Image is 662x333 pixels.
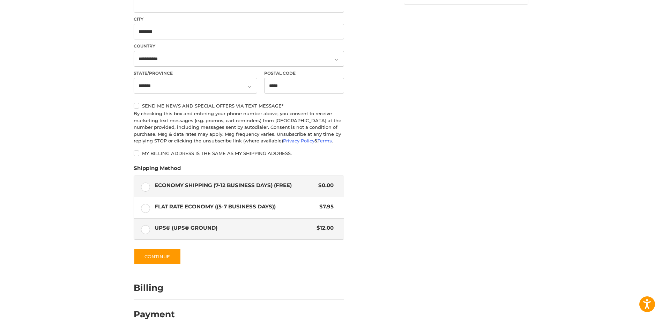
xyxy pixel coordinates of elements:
[134,249,181,265] button: Continue
[134,103,344,109] label: Send me news and special offers via text message*
[318,138,332,143] a: Terms
[134,164,181,176] legend: Shipping Method
[316,203,334,211] span: $7.95
[134,110,344,145] div: By checking this box and entering your phone number above, you consent to receive marketing text ...
[315,182,334,190] span: $0.00
[313,224,334,232] span: $12.00
[134,43,344,49] label: Country
[283,138,314,143] a: Privacy Policy
[264,70,344,76] label: Postal Code
[155,224,313,232] span: UPS® (UPS® Ground)
[134,309,175,320] h2: Payment
[134,70,257,76] label: State/Province
[134,150,344,156] label: My billing address is the same as my shipping address.
[134,282,174,293] h2: Billing
[155,203,316,211] span: Flat Rate Economy ((5-7 Business Days))
[155,182,315,190] span: Economy Shipping (7-12 Business Days) (Free)
[134,16,344,22] label: City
